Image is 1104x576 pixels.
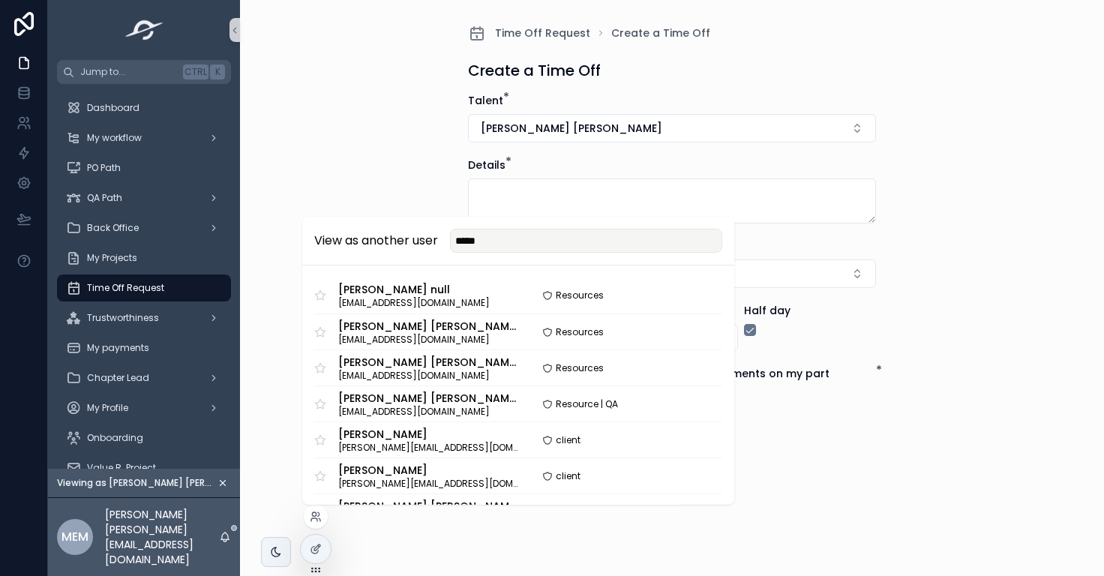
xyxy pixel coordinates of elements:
span: Time Off Request [87,282,164,294]
a: Time Off Request [468,24,590,42]
span: [EMAIL_ADDRESS][DOMAIN_NAME] [338,369,518,381]
span: [EMAIL_ADDRESS][DOMAIN_NAME] [338,405,518,417]
span: [PERSON_NAME][EMAIL_ADDRESS][DOMAIN_NAME] [338,441,518,453]
span: Trustworthiness [87,312,159,324]
span: Value R. Project [87,462,156,474]
span: [PERSON_NAME][EMAIL_ADDRESS][DOMAIN_NAME] [338,477,518,489]
img: App logo [121,18,168,42]
a: Dashboard [57,94,231,121]
span: Jump to... [80,66,177,78]
span: [PERSON_NAME] [PERSON_NAME] [338,390,518,405]
span: Back Office [87,222,139,234]
a: PO Path [57,154,231,181]
span: Details [468,157,505,172]
span: Resource | QA [556,397,618,409]
span: Chapter Lead [87,372,149,384]
button: Jump to...CtrlK [57,60,231,84]
a: Back Office [57,214,231,241]
a: My payments [57,334,231,361]
span: client [556,469,580,481]
span: [PERSON_NAME] [PERSON_NAME] [338,354,518,369]
span: My payments [87,342,149,354]
a: My workflow [57,124,231,151]
span: Time Off Request [495,25,590,40]
span: MEm [61,528,88,546]
span: [PERSON_NAME] [PERSON_NAME] [481,121,662,136]
div: scrollable content [48,84,240,469]
h2: View as another user [314,232,438,250]
span: K [211,66,223,78]
a: Chapter Lead [57,364,231,391]
span: [PERSON_NAME] [PERSON_NAME] null [338,318,518,333]
span: Resources [556,325,604,337]
span: My workflow [87,132,142,144]
button: Select Button [468,114,876,142]
span: Talent [468,93,503,108]
h1: Create a Time Off [468,60,601,81]
a: Time Off Request [57,274,231,301]
span: QA Path [87,192,122,204]
span: [EMAIL_ADDRESS][DOMAIN_NAME] [338,333,518,345]
a: Value R. Project [57,454,231,481]
span: Onboarding [87,432,143,444]
span: [PERSON_NAME] [PERSON_NAME] null [338,498,518,513]
p: [PERSON_NAME] [PERSON_NAME] [EMAIL_ADDRESS][DOMAIN_NAME] [105,507,219,567]
span: client [556,433,580,445]
a: Onboarding [57,424,231,451]
span: Dashboard [87,102,139,114]
span: Viewing as [PERSON_NAME] [PERSON_NAME] [57,477,214,489]
span: My Projects [87,252,137,264]
span: Resources [556,361,604,373]
span: PO Path [87,162,121,174]
span: [PERSON_NAME] [338,426,518,441]
span: My Profile [87,402,128,414]
a: QA Path [57,184,231,211]
span: [PERSON_NAME] [338,462,518,477]
a: Create a Time Off [611,25,710,40]
a: My Projects [57,244,231,271]
a: Trustworthiness [57,304,231,331]
span: Ctrl [183,64,208,79]
span: [EMAIL_ADDRESS][DOMAIN_NAME] [338,297,490,309]
iframe: Spotlight [1,72,28,99]
a: My Profile [57,394,231,421]
span: Resources [556,289,604,301]
span: Half day [744,303,790,318]
span: [PERSON_NAME] null [338,282,490,297]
